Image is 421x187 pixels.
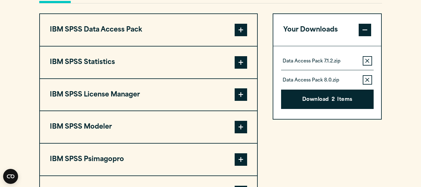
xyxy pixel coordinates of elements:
[273,46,381,119] div: Your Downloads
[40,14,257,46] button: IBM SPSS Data Access Pack
[273,14,381,46] button: Your Downloads
[40,111,257,143] button: IBM SPSS Modeler
[40,47,257,78] button: IBM SPSS Statistics
[3,169,18,184] button: Open CMP widget
[283,77,339,84] p: Data Access Pack 8.0.zip
[281,90,374,109] button: Download2Items
[40,144,257,175] button: IBM SPSS Psimagopro
[332,96,335,104] span: 2
[283,58,341,65] p: Data Access Pack 7.1.2.zip
[40,79,257,111] button: IBM SPSS License Manager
